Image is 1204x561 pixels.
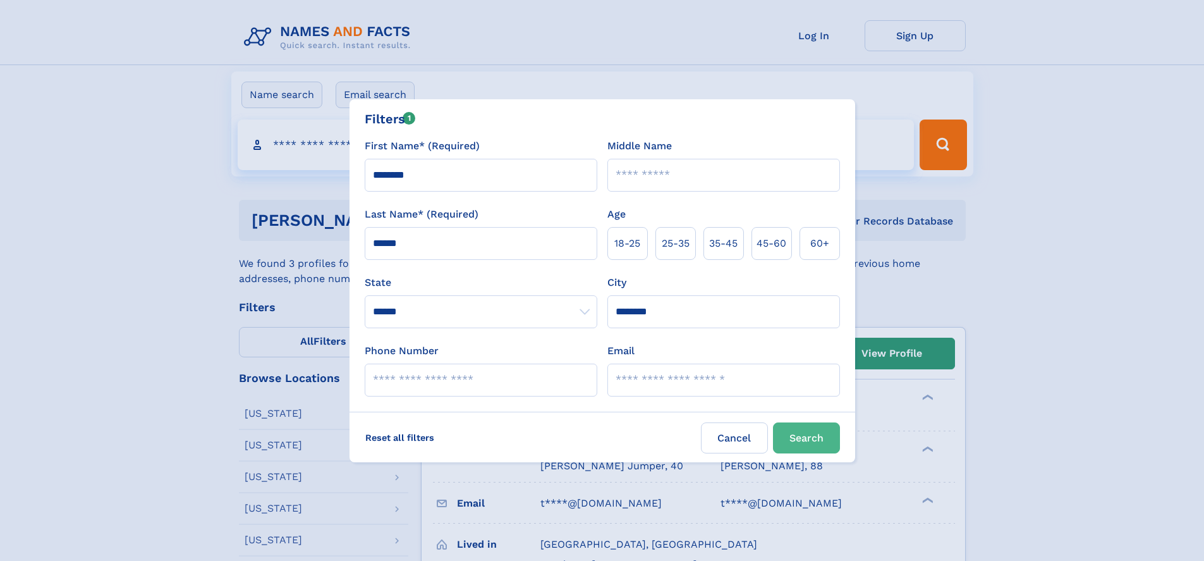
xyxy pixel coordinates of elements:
[365,275,597,290] label: State
[810,236,829,251] span: 60+
[662,236,690,251] span: 25‑35
[607,207,626,222] label: Age
[365,139,480,154] label: First Name* (Required)
[365,207,478,222] label: Last Name* (Required)
[773,422,840,453] button: Search
[701,422,768,453] label: Cancel
[709,236,738,251] span: 35‑45
[365,343,439,359] label: Phone Number
[614,236,640,251] span: 18‑25
[607,139,672,154] label: Middle Name
[365,109,416,128] div: Filters
[757,236,786,251] span: 45‑60
[357,422,442,453] label: Reset all filters
[607,275,626,290] label: City
[607,343,635,359] label: Email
